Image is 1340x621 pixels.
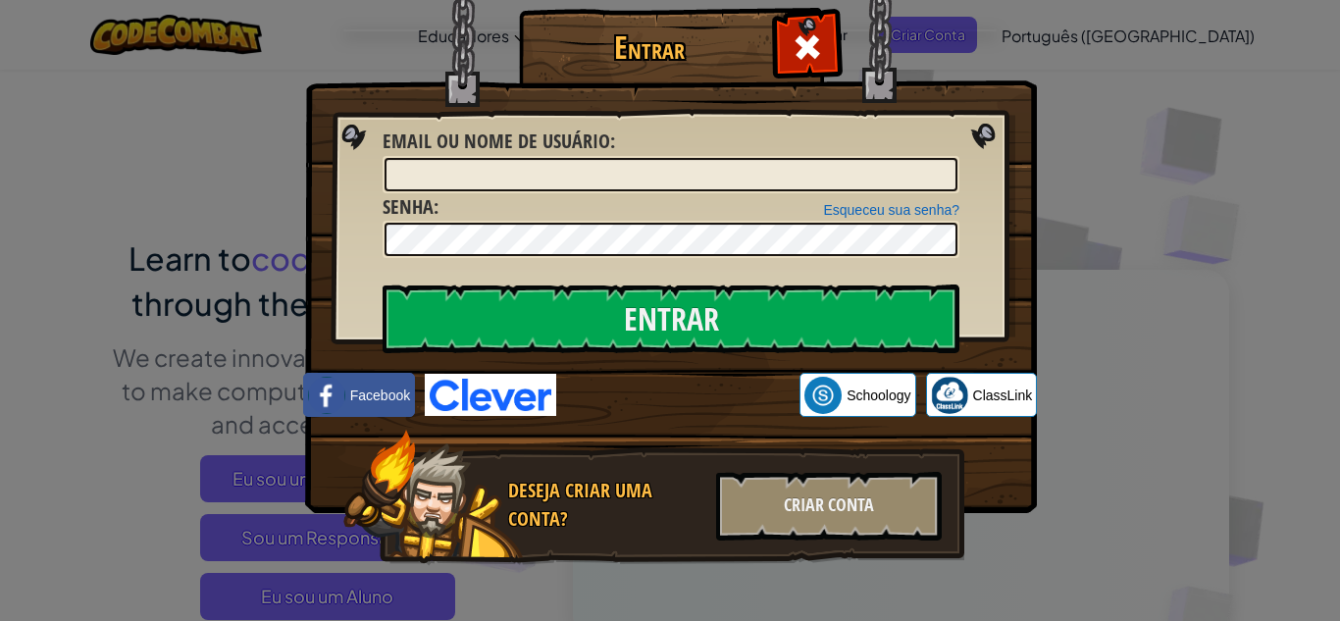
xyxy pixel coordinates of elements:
[847,386,910,405] span: Schoology
[383,128,610,154] span: Email ou nome de usuário
[425,374,556,416] img: clever-logo-blue.png
[524,30,774,65] h1: Entrar
[823,202,959,218] a: Esqueceu sua senha?
[931,377,968,414] img: classlink-logo-small.png
[556,374,799,417] iframe: Botão "Fazer login com o Google"
[804,377,842,414] img: schoology.png
[383,285,959,353] input: Entrar
[383,128,615,156] label: :
[350,386,410,405] span: Facebook
[716,472,942,541] div: Criar Conta
[973,386,1033,405] span: ClassLink
[508,477,704,533] div: Deseja Criar uma Conta?
[383,193,438,222] label: :
[383,193,434,220] span: Senha
[308,377,345,414] img: facebook_small.png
